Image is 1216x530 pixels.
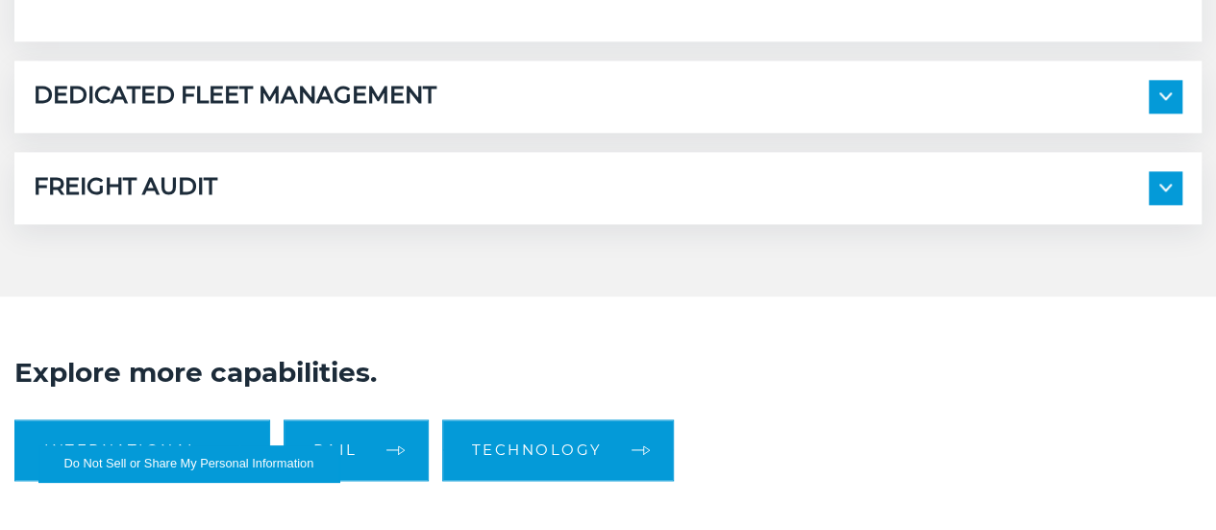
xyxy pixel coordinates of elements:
a: Technology arrow arrow [442,419,674,481]
h5: FREIGHT AUDIT [34,171,217,205]
span: Technology [472,442,603,457]
img: arrow [1159,92,1172,100]
img: arrow [1159,184,1172,191]
span: International [44,442,199,457]
span: Rail [313,442,358,457]
a: Rail arrow arrow [284,419,429,481]
h5: DEDICATED FLEET MANAGEMENT [34,80,436,114]
h2: Explore more capabilities. [14,354,1202,391]
button: Do Not Sell or Share My Personal Information [38,445,339,482]
a: International arrow arrow [14,419,270,481]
